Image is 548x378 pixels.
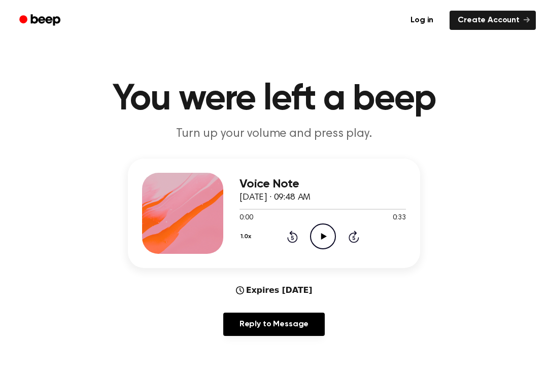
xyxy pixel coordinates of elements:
a: Log in [400,9,443,32]
a: Beep [12,11,70,30]
a: Reply to Message [223,313,325,336]
span: 0:33 [393,213,406,223]
p: Turn up your volume and press play. [79,126,469,142]
h1: You were left a beep [14,81,534,118]
div: Expires [DATE] [236,284,313,296]
a: Create Account [450,11,536,30]
h3: Voice Note [239,177,406,191]
span: 0:00 [239,213,253,223]
button: 1.0x [239,228,255,245]
span: [DATE] · 09:48 AM [239,193,311,202]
